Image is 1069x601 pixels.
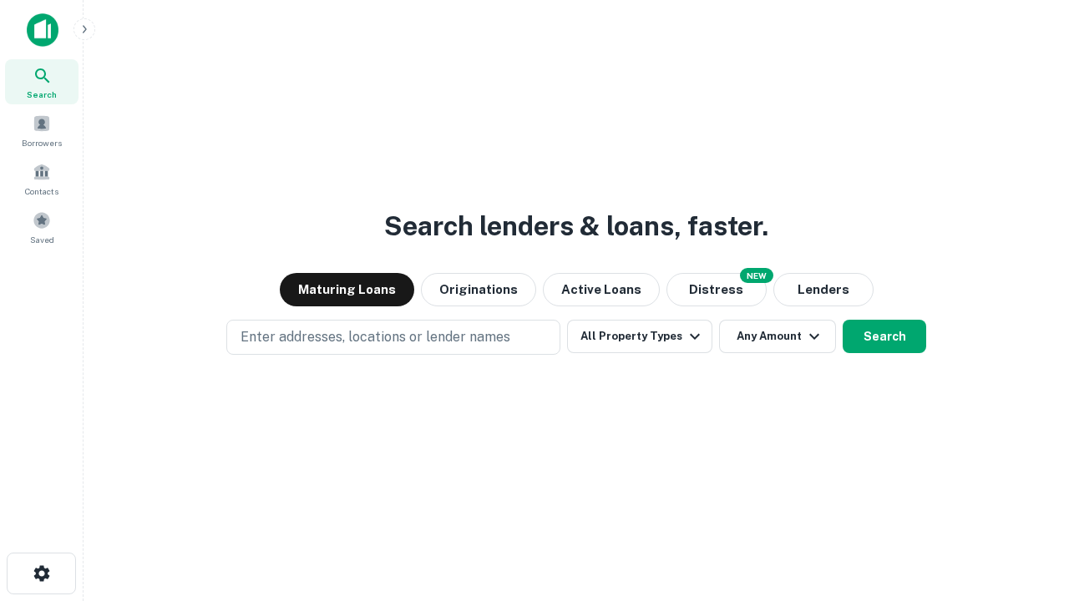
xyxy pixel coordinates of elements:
[5,156,79,201] a: Contacts
[27,88,57,101] span: Search
[5,108,79,153] a: Borrowers
[25,184,58,198] span: Contacts
[280,273,414,306] button: Maturing Loans
[27,13,58,47] img: capitalize-icon.png
[543,273,660,306] button: Active Loans
[666,273,767,306] button: Search distressed loans with lien and other non-mortgage details.
[740,268,773,283] div: NEW
[5,205,79,250] a: Saved
[241,327,510,347] p: Enter addresses, locations or lender names
[30,233,54,246] span: Saved
[226,320,560,355] button: Enter addresses, locations or lender names
[719,320,836,353] button: Any Amount
[773,273,874,306] button: Lenders
[384,206,768,246] h3: Search lenders & loans, faster.
[22,136,62,149] span: Borrowers
[421,273,536,306] button: Originations
[567,320,712,353] button: All Property Types
[5,59,79,104] a: Search
[985,467,1069,548] iframe: Chat Widget
[843,320,926,353] button: Search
